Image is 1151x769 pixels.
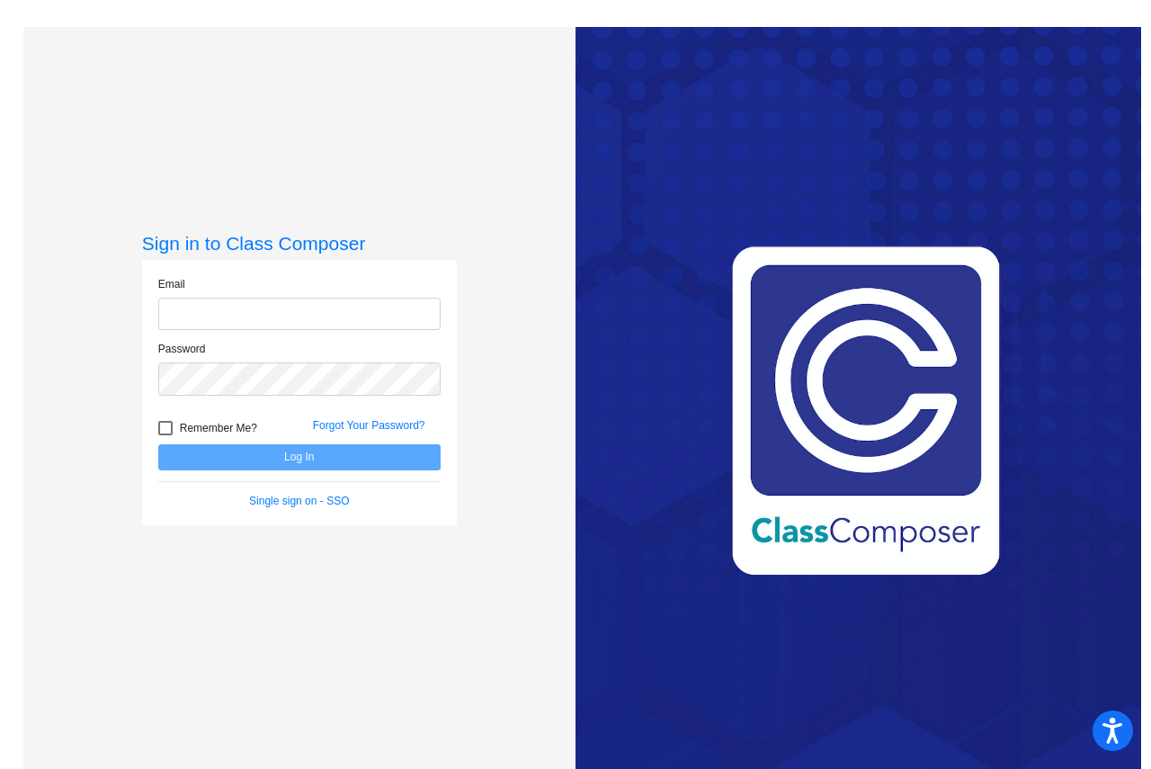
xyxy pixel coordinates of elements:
a: Forgot Your Password? [313,419,425,432]
label: Password [158,341,206,357]
button: Log In [158,444,441,470]
h3: Sign in to Class Composer [142,232,457,255]
span: Remember Me? [180,417,257,439]
a: Single sign on - SSO [249,495,349,507]
label: Email [158,276,185,292]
